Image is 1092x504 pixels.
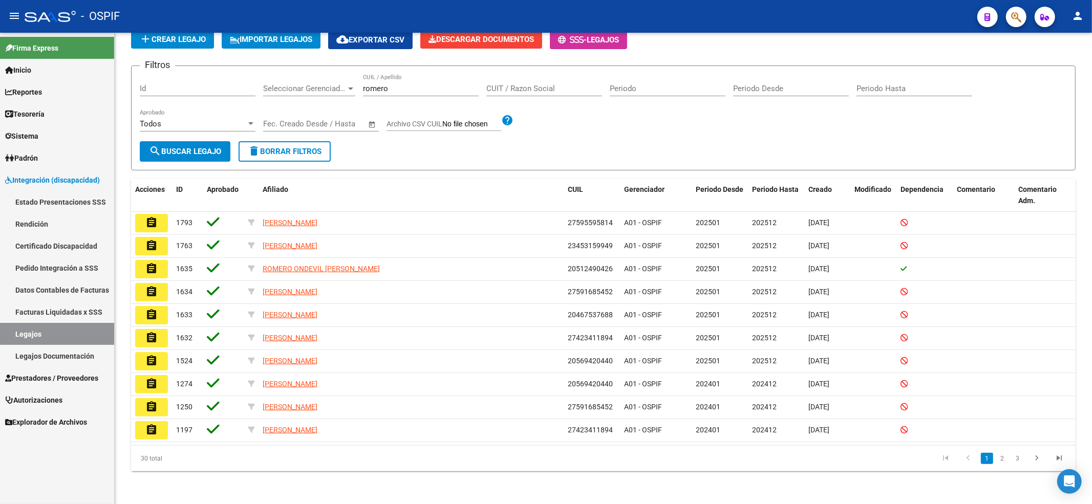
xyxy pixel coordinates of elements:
span: [DATE] [808,357,829,365]
datatable-header-cell: Gerenciador [620,179,692,212]
span: 202401 [696,403,720,411]
span: 202501 [696,334,720,342]
span: Exportar CSV [336,35,404,45]
span: 1524 [176,357,192,365]
span: 202412 [752,426,777,434]
button: IMPORTAR LEGAJOS [222,30,320,49]
span: Creado [808,185,832,193]
mat-icon: assignment [145,332,158,344]
input: Fecha fin [314,119,363,128]
span: 202501 [696,242,720,250]
span: Reportes [5,86,42,98]
span: 1197 [176,426,192,434]
span: Prestadores / Proveedores [5,372,98,384]
span: [DATE] [808,242,829,250]
span: A01 - OSPIF [624,380,662,388]
span: Tesorería [5,108,45,120]
mat-icon: help [501,114,513,126]
span: 202512 [752,242,777,250]
span: Aprobado [207,185,239,193]
span: Gerenciador [624,185,665,193]
span: [PERSON_NAME] [263,334,317,342]
span: - [558,35,587,45]
span: Borrar Filtros [248,147,322,156]
mat-icon: assignment [145,216,158,229]
mat-icon: assignment [145,401,158,413]
datatable-header-cell: Comentario Adm. [1014,179,1076,212]
span: [DATE] [808,218,829,227]
datatable-header-cell: Modificado [850,179,896,212]
mat-icon: person [1072,10,1084,22]
span: Descargar Documentos [429,35,534,44]
div: Open Intercom Messenger [1057,469,1082,494]
span: - OSPIF [81,5,120,28]
span: A01 - OSPIF [624,426,662,434]
span: CUIL [568,185,583,193]
button: Exportar CSV [328,30,413,49]
mat-icon: cloud_download [336,33,349,46]
span: [DATE] [808,426,829,434]
span: 202401 [696,426,720,434]
span: [DATE] [808,311,829,319]
span: A01 - OSPIF [624,403,662,411]
span: 202412 [752,403,777,411]
li: page 3 [1010,450,1025,467]
span: 20467537688 [568,311,613,319]
span: 23453159949 [568,242,613,250]
mat-icon: assignment [145,286,158,298]
span: 20512490426 [568,265,613,273]
span: A01 - OSPIF [624,288,662,296]
button: Buscar Legajo [140,141,230,162]
span: 202512 [752,311,777,319]
span: 27591685452 [568,403,613,411]
mat-icon: delete [248,145,260,157]
datatable-header-cell: Creado [804,179,850,212]
datatable-header-cell: Dependencia [896,179,953,212]
span: [DATE] [808,380,829,388]
span: [DATE] [808,265,829,273]
span: 202501 [696,218,720,227]
span: [PERSON_NAME] [263,426,317,434]
span: Padrón [5,152,38,164]
span: Buscar Legajo [149,147,221,156]
span: [PERSON_NAME] [263,311,317,319]
a: go to next page [1027,453,1046,464]
datatable-header-cell: Afiliado [259,179,564,212]
span: Sistema [5,130,38,142]
datatable-header-cell: Comentario [953,179,1014,212]
span: 202512 [752,265,777,273]
span: Todos [140,119,161,128]
span: 1632 [176,334,192,342]
span: [DATE] [808,288,829,296]
span: 202512 [752,334,777,342]
div: 30 total [131,446,318,471]
span: A01 - OSPIF [624,265,662,273]
span: 27423411894 [568,334,613,342]
mat-icon: assignment [145,309,158,321]
mat-icon: assignment [145,262,158,275]
span: [PERSON_NAME] [263,380,317,388]
li: page 1 [979,450,995,467]
span: Archivo CSV CUIL [387,120,442,128]
li: page 2 [995,450,1010,467]
mat-icon: assignment [145,424,158,436]
button: Borrar Filtros [239,141,331,162]
span: Explorador de Archivos [5,417,87,428]
span: 202501 [696,288,720,296]
span: Firma Express [5,42,58,54]
span: [PERSON_NAME] [263,288,317,296]
span: A01 - OSPIF [624,242,662,250]
span: 1274 [176,380,192,388]
span: 27591685452 [568,288,613,296]
h3: Filtros [140,58,175,72]
a: 2 [996,453,1009,464]
span: 202501 [696,265,720,273]
span: Comentario Adm. [1018,185,1057,205]
span: 20569420440 [568,380,613,388]
mat-icon: search [149,145,161,157]
span: 27595595814 [568,218,613,227]
span: ID [176,185,183,193]
span: 202401 [696,380,720,388]
span: A01 - OSPIF [624,311,662,319]
span: 1633 [176,311,192,319]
